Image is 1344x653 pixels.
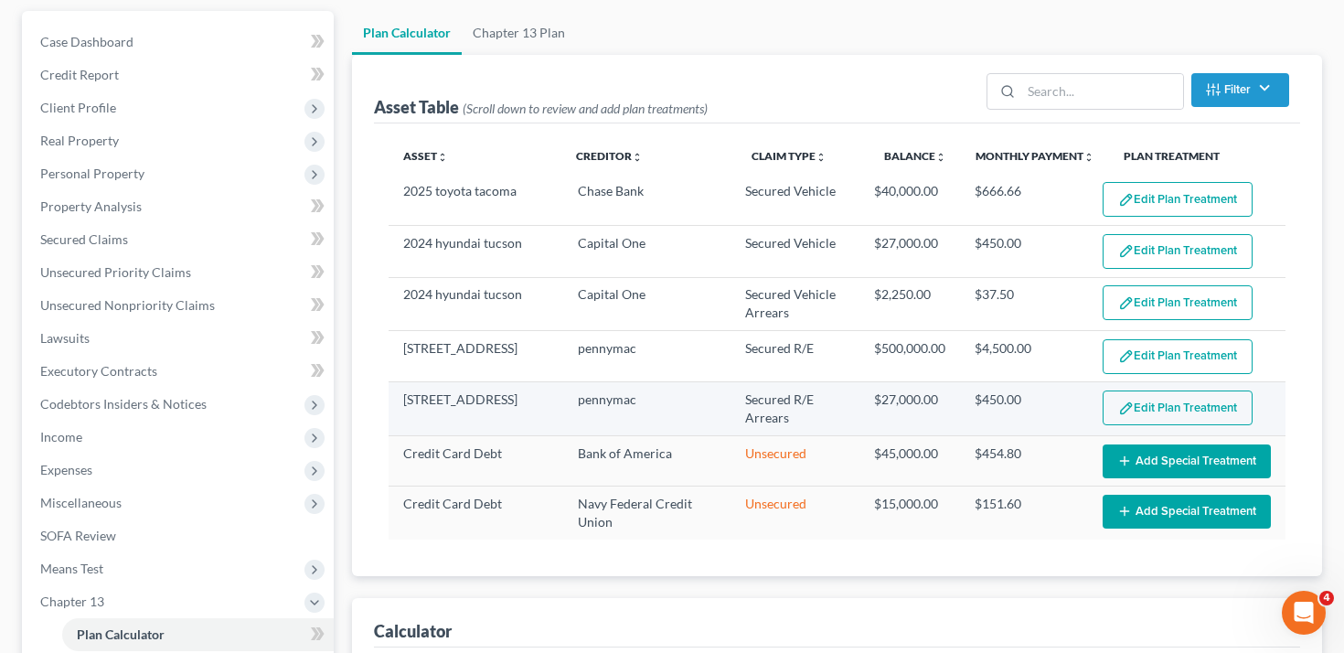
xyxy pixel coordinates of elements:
button: Add Special Treatment [1103,444,1271,478]
input: Search... [1021,74,1183,109]
a: Secured Claims [26,223,334,256]
td: Secured Vehicle [731,175,859,226]
span: (Scroll down to review and add plan treatments) [463,101,708,116]
td: [STREET_ADDRESS] [389,382,563,435]
a: Plan Calculator [352,11,462,55]
td: $40,000.00 [859,175,960,226]
span: Executory Contracts [40,363,157,379]
span: Lawsuits [40,330,90,346]
td: Credit Card Debt [389,487,563,540]
iframe: Intercom live chat [1282,591,1326,635]
a: Unsecured Priority Claims [26,256,334,289]
td: Secured R/E Arrears [731,382,859,435]
td: [STREET_ADDRESS] [389,331,563,382]
i: unfold_more [632,152,643,163]
td: $15,000.00 [859,487,960,540]
span: Means Test [40,561,103,576]
button: Edit Plan Treatment [1103,234,1253,269]
td: $666.66 [960,175,1088,226]
span: Plan Calculator [77,626,165,642]
span: Client Profile [40,100,116,115]
td: Secured Vehicle [731,226,859,277]
span: Personal Property [40,166,144,181]
span: Case Dashboard [40,34,133,49]
td: Capital One [563,226,731,277]
div: Asset Table [374,96,708,118]
td: Unsecured [731,487,859,540]
a: Lawsuits [26,322,334,355]
td: $27,000.00 [859,226,960,277]
td: Secured R/E [731,331,859,382]
a: Claim Typeunfold_more [752,149,827,163]
img: edit-pencil-c1479a1de80d8dea1e2430c2f745a3c6a07e9d7aa2eeffe225670001d78357a8.svg [1118,243,1134,259]
td: Secured Vehicle Arrears [731,277,859,330]
a: Chapter 13 Plan [462,11,576,55]
span: Unsecured Nonpriority Claims [40,297,215,313]
td: $450.00 [960,226,1088,277]
td: Unsecured [731,435,859,486]
span: Real Property [40,133,119,148]
td: $454.80 [960,435,1088,486]
a: Executory Contracts [26,355,334,388]
a: Credit Report [26,59,334,91]
td: Capital One [563,277,731,330]
a: Balanceunfold_more [884,149,946,163]
button: Edit Plan Treatment [1103,391,1253,425]
i: unfold_more [1083,152,1094,163]
td: Credit Card Debt [389,435,563,486]
a: Case Dashboard [26,26,334,59]
td: $2,250.00 [859,277,960,330]
td: Bank of America [563,435,731,486]
button: Edit Plan Treatment [1103,285,1253,320]
td: Chase Bank [563,175,731,226]
span: SOFA Review [40,528,116,543]
span: Credit Report [40,67,119,82]
a: Creditorunfold_more [576,149,643,163]
button: Filter [1191,73,1289,107]
th: Plan Treatment [1109,138,1285,175]
a: Assetunfold_more [403,149,448,163]
span: Codebtors Insiders & Notices [40,396,207,412]
a: SOFA Review [26,519,334,552]
button: Add Special Treatment [1103,495,1271,529]
a: Plan Calculator [62,618,334,651]
img: edit-pencil-c1479a1de80d8dea1e2430c2f745a3c6a07e9d7aa2eeffe225670001d78357a8.svg [1118,192,1134,208]
i: unfold_more [437,152,448,163]
span: Chapter 13 [40,594,104,609]
td: pennymac [563,331,731,382]
img: edit-pencil-c1479a1de80d8dea1e2430c2f745a3c6a07e9d7aa2eeffe225670001d78357a8.svg [1118,295,1134,311]
a: Unsecured Nonpriority Claims [26,289,334,322]
a: Property Analysis [26,190,334,223]
img: edit-pencil-c1479a1de80d8dea1e2430c2f745a3c6a07e9d7aa2eeffe225670001d78357a8.svg [1118,401,1134,416]
td: pennymac [563,382,731,435]
span: Property Analysis [40,198,142,214]
i: unfold_more [816,152,827,163]
td: $4,500.00 [960,331,1088,382]
div: Calculator [374,620,452,642]
td: $450.00 [960,382,1088,435]
a: Monthly Paymentunfold_more [976,149,1094,163]
td: 2025 toyota tacoma [389,175,563,226]
button: Edit Plan Treatment [1103,339,1253,374]
img: edit-pencil-c1479a1de80d8dea1e2430c2f745a3c6a07e9d7aa2eeffe225670001d78357a8.svg [1118,348,1134,364]
td: 2024 hyundai tucson [389,277,563,330]
span: Expenses [40,462,92,477]
td: $45,000.00 [859,435,960,486]
td: $500,000.00 [859,331,960,382]
button: Edit Plan Treatment [1103,182,1253,217]
td: $27,000.00 [859,382,960,435]
span: Secured Claims [40,231,128,247]
td: $37.50 [960,277,1088,330]
span: Income [40,429,82,444]
td: Navy Federal Credit Union [563,487,731,540]
td: 2024 hyundai tucson [389,226,563,277]
span: 4 [1319,591,1334,605]
td: $151.60 [960,487,1088,540]
span: Unsecured Priority Claims [40,264,191,280]
i: unfold_more [935,152,946,163]
span: Miscellaneous [40,495,122,510]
